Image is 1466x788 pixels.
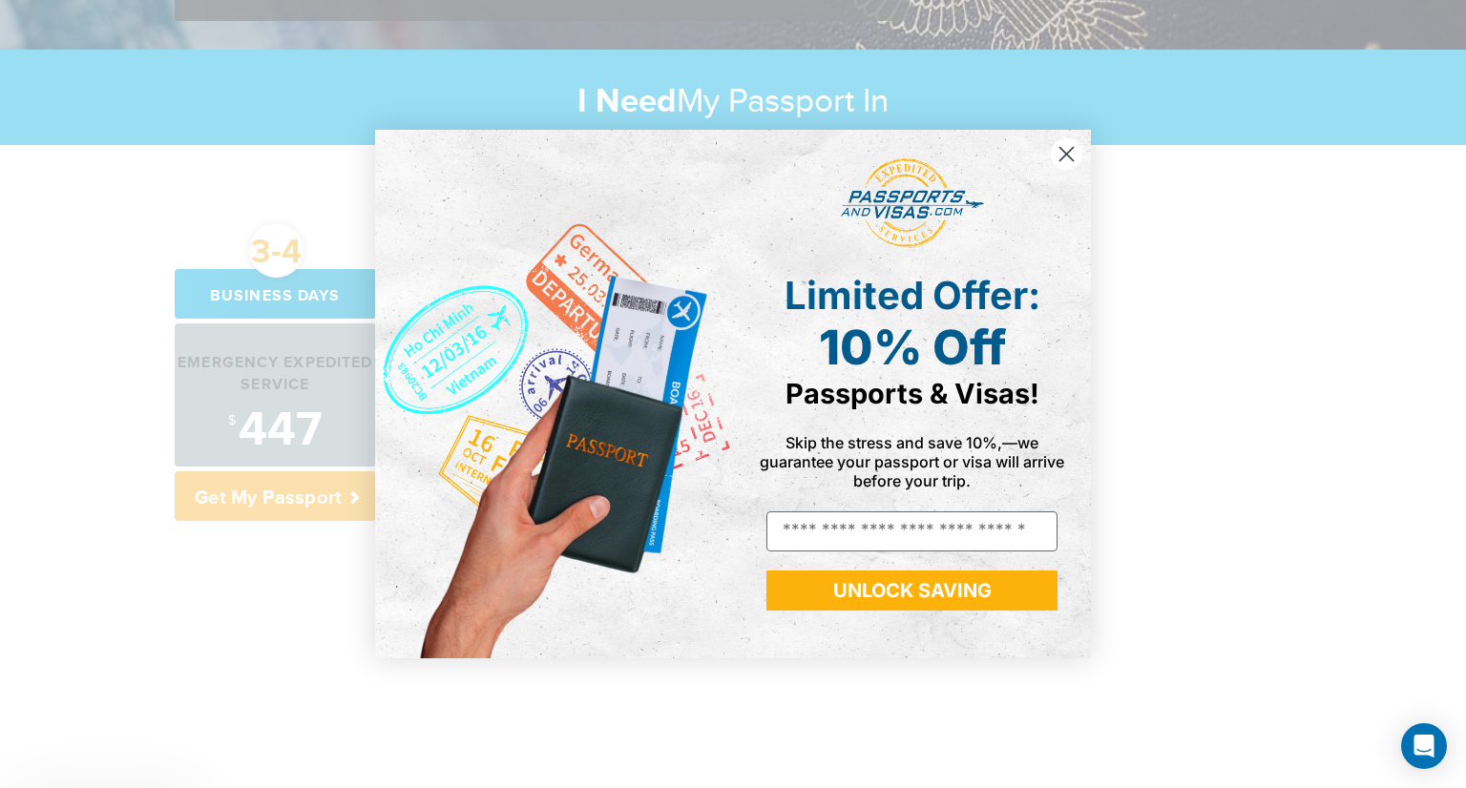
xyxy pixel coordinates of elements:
[785,377,1039,410] span: Passports & Visas!
[375,130,733,657] img: de9cda0d-0715-46ca-9a25-073762a91ba7.png
[766,570,1058,611] button: UNLOCK SAVING
[1050,137,1083,171] button: Close dialog
[1401,723,1447,769] div: Open Intercom Messenger
[819,319,1006,376] span: 10% Off
[785,272,1040,319] span: Limited Offer:
[760,433,1064,490] span: Skip the stress and save 10%,—we guarantee your passport or visa will arrive before your trip.
[841,158,984,248] img: passports and visas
